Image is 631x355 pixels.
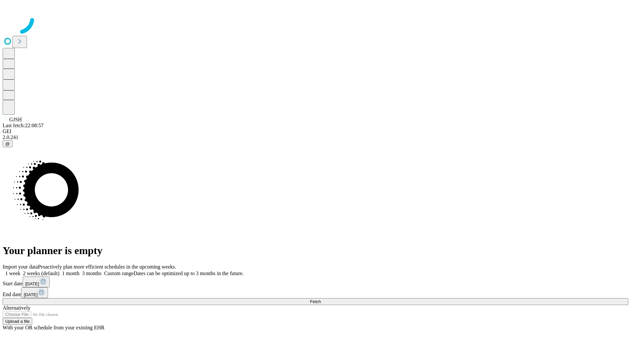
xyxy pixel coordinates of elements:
[5,141,10,146] span: @
[3,134,628,140] div: 2.0.241
[3,298,628,305] button: Fetch
[104,271,133,276] span: Custom range
[3,245,628,257] h1: Your planner is empty
[310,299,321,304] span: Fetch
[5,271,20,276] span: 1 week
[3,140,12,147] button: @
[3,318,32,325] button: Upload a file
[23,271,59,276] span: 2 weeks (default)
[3,264,38,270] span: Import your data
[25,281,39,286] span: [DATE]
[3,325,105,330] span: With your OR schedule from your existing EHR
[3,129,628,134] div: GEI
[3,305,30,311] span: Alternatively
[21,287,48,298] button: [DATE]
[82,271,102,276] span: 3 months
[24,292,37,297] span: [DATE]
[9,117,22,122] span: GJSH
[3,276,628,287] div: Start date
[3,287,628,298] div: End date
[62,271,80,276] span: 1 month
[3,123,44,128] span: Last fetch: 22:08:57
[38,264,176,270] span: Proactively plan more efficient schedules in the upcoming weeks.
[133,271,244,276] span: Dates can be optimized up to 3 months in the future.
[23,276,50,287] button: [DATE]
